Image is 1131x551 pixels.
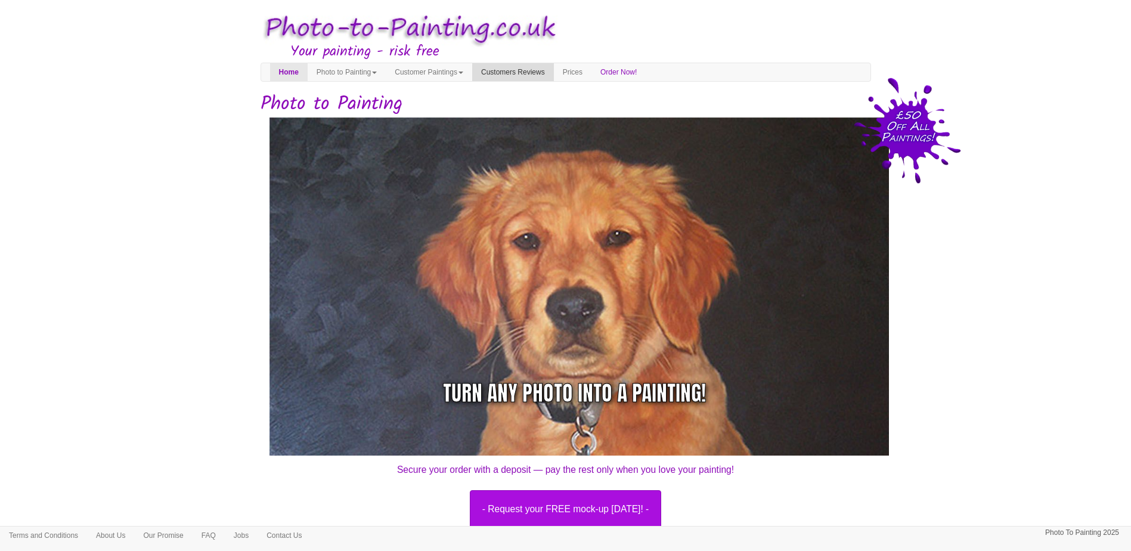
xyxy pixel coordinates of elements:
h3: Your painting - risk free [290,44,871,60]
a: Customer Paintings [386,63,472,81]
a: - Request your FREE mock-up [DATE]! - [252,490,880,528]
button: - Request your FREE mock-up [DATE]! - [470,490,662,528]
a: FAQ [193,527,225,544]
a: About Us [87,527,134,544]
a: Photo to Painting [308,63,386,81]
a: Jobs [225,527,258,544]
h1: Photo to Painting [261,94,871,114]
a: Our Promise [134,527,192,544]
img: Photo to Painting [255,6,560,52]
div: Turn any photo into a painting! [443,378,706,408]
a: Home [270,63,308,81]
a: Customers Reviews [472,63,554,81]
img: dog.jpg [269,117,898,466]
a: Prices [554,63,591,81]
p: Photo To Painting 2025 [1045,527,1119,539]
a: Order Now! [591,63,646,81]
img: 50 pound price drop [854,78,961,184]
a: Contact Us [258,527,311,544]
